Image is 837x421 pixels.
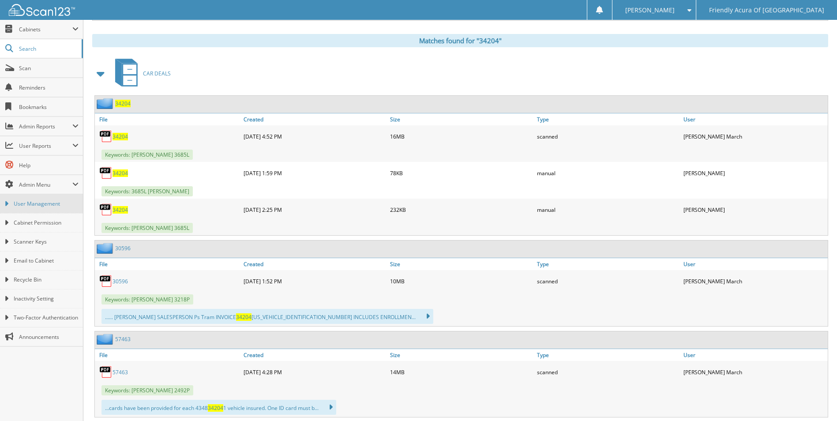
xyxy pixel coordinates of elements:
[681,258,828,270] a: User
[113,206,128,214] a: 34204
[19,162,79,169] span: Help
[681,128,828,145] div: [PERSON_NAME] March
[19,26,72,33] span: Cabinets
[101,150,193,160] span: Keywords: [PERSON_NAME] 3685L
[388,128,534,145] div: 16MB
[208,404,223,412] span: 34204
[535,128,681,145] div: scanned
[535,363,681,381] div: scanned
[99,130,113,143] img: PDF.png
[388,258,534,270] a: Size
[19,103,79,111] span: Bookmarks
[97,334,115,345] img: folder2.png
[236,313,251,321] span: 34204
[709,8,824,13] span: Friendly Acura Of [GEOGRAPHIC_DATA]
[9,4,75,16] img: scan123-logo-white.svg
[14,200,79,208] span: User Management
[101,223,193,233] span: Keywords: [PERSON_NAME] 3685L
[681,113,828,125] a: User
[95,258,241,270] a: File
[388,164,534,182] div: 78KB
[97,243,115,254] img: folder2.png
[241,164,388,182] div: [DATE] 1:59 PM
[113,278,128,285] a: 30596
[99,274,113,288] img: PDF.png
[19,84,79,91] span: Reminders
[241,201,388,218] div: [DATE] 2:25 PM
[388,349,534,361] a: Size
[241,363,388,381] div: [DATE] 4:28 PM
[19,64,79,72] span: Scan
[92,34,828,47] div: Matches found for "34204"
[625,8,675,13] span: [PERSON_NAME]
[115,100,131,107] a: 34204
[535,201,681,218] div: manual
[14,295,79,303] span: Inactivity Setting
[681,363,828,381] div: [PERSON_NAME] March
[535,113,681,125] a: Type
[241,349,388,361] a: Created
[681,201,828,218] div: [PERSON_NAME]
[101,309,433,324] div: ...... [PERSON_NAME] SALESPERSON Ps Tram INVOICE [US_VEHICLE_IDENTIFICATION_NUMBER] INCLUDES ENRO...
[14,314,79,322] span: Two-Factor Authentication
[113,368,128,376] a: 57463
[793,379,837,421] iframe: Chat Widget
[19,333,79,341] span: Announcements
[110,56,171,91] a: CAR DEALS
[115,335,131,343] a: 57463
[99,203,113,216] img: PDF.png
[19,181,72,188] span: Admin Menu
[101,294,193,304] span: Keywords: [PERSON_NAME] 3218P
[19,45,77,53] span: Search
[113,133,128,140] a: 34204
[241,272,388,290] div: [DATE] 1:52 PM
[101,186,193,196] span: Keywords: 3685L [PERSON_NAME]
[681,164,828,182] div: [PERSON_NAME]
[95,113,241,125] a: File
[241,128,388,145] div: [DATE] 4:52 PM
[14,257,79,265] span: Email to Cabinet
[14,276,79,284] span: Recycle Bin
[388,201,534,218] div: 232KB
[681,349,828,361] a: User
[535,272,681,290] div: scanned
[241,258,388,270] a: Created
[14,238,79,246] span: Scanner Keys
[388,363,534,381] div: 14MB
[681,272,828,290] div: [PERSON_NAME] March
[19,123,72,130] span: Admin Reports
[95,349,241,361] a: File
[97,98,115,109] img: folder2.png
[535,349,681,361] a: Type
[101,385,193,395] span: Keywords: [PERSON_NAME] 2492P
[143,70,171,77] span: CAR DEALS
[99,166,113,180] img: PDF.png
[101,400,336,415] div: ...cards have been provided for each 4348 1 vehicle insured. One ID card must b...
[115,244,131,252] a: 30596
[535,258,681,270] a: Type
[113,169,128,177] a: 34204
[535,164,681,182] div: manual
[19,142,72,150] span: User Reports
[388,113,534,125] a: Size
[99,365,113,379] img: PDF.png
[241,113,388,125] a: Created
[388,272,534,290] div: 10MB
[14,219,79,227] span: Cabinet Permission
